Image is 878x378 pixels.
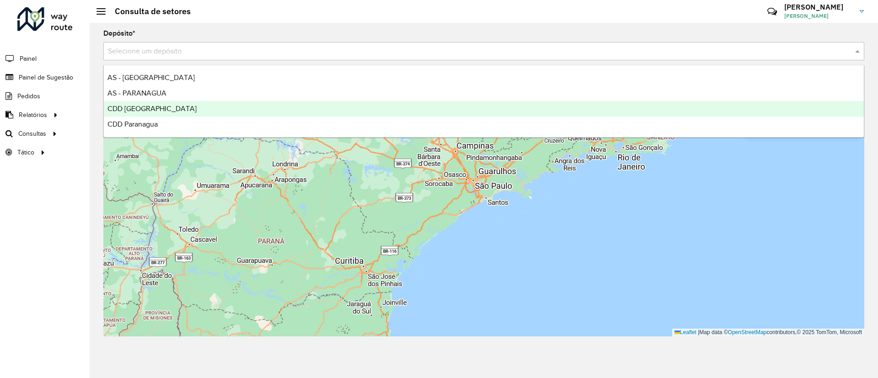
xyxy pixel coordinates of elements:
[18,129,46,138] span: Consultas
[672,329,864,336] div: Map data © contributors,© 2025 TomTom, Microsoft
[17,148,34,157] span: Tático
[107,120,158,128] span: CDD Paranagua
[784,12,853,20] span: [PERSON_NAME]
[19,73,73,82] span: Painel de Sugestão
[107,105,197,112] span: CDD [GEOGRAPHIC_DATA]
[19,110,47,120] span: Relatórios
[675,329,696,335] a: Leaflet
[17,91,40,101] span: Pedidos
[107,74,195,81] span: AS - [GEOGRAPHIC_DATA]
[20,54,37,64] span: Painel
[762,2,782,21] a: Contato Rápido
[106,6,191,16] h2: Consulta de setores
[728,329,767,335] a: OpenStreetMap
[103,28,135,39] label: Depósito
[698,329,699,335] span: |
[784,3,853,11] h3: [PERSON_NAME]
[103,65,864,138] ng-dropdown-panel: Options list
[107,89,166,97] span: AS - PARANAGUA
